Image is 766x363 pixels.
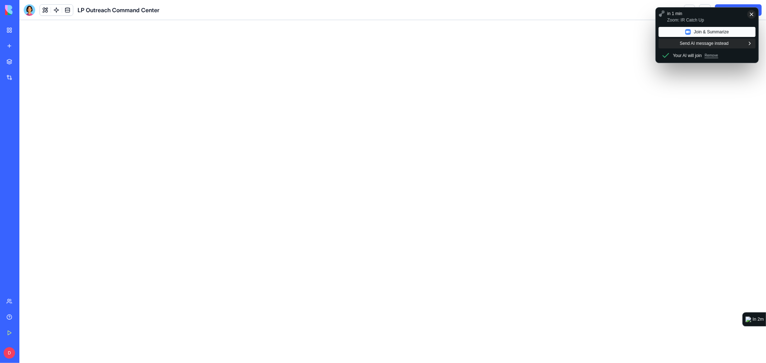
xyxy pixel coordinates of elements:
img: logo [746,317,751,322]
p: Zoom: IR Catch Up [667,17,704,23]
span: LP Outreach Command Center [78,6,159,14]
p: Remove [705,53,718,58]
button: Send AI message instead [659,38,756,48]
p: Your AI will join [673,52,702,59]
button: Join & Summarize [659,27,756,37]
span: D [4,347,15,359]
img: logo [5,5,50,15]
p: Send AI message instead [680,40,729,47]
p: in 1 min [667,10,682,17]
div: In 2m [753,316,764,323]
button: Invite & Share [715,4,762,16]
p: Join & Summarize [694,29,729,35]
